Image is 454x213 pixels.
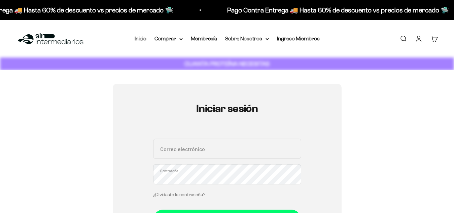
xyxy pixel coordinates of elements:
[277,36,320,41] a: Ingreso Miembros
[135,36,146,41] a: Inicio
[154,34,183,43] summary: Comprar
[227,5,449,15] p: Pago Contra Entrega 🚚 Hasta 60% de descuento vs precios de mercado 🛸
[184,60,270,67] strong: CUANTA PROTEÍNA NECESITAS
[225,34,269,43] summary: Sobre Nosotros
[153,103,301,114] h1: Iniciar sesión
[153,192,205,197] a: ¿Olvidaste la contraseña?
[191,36,217,41] a: Membresía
